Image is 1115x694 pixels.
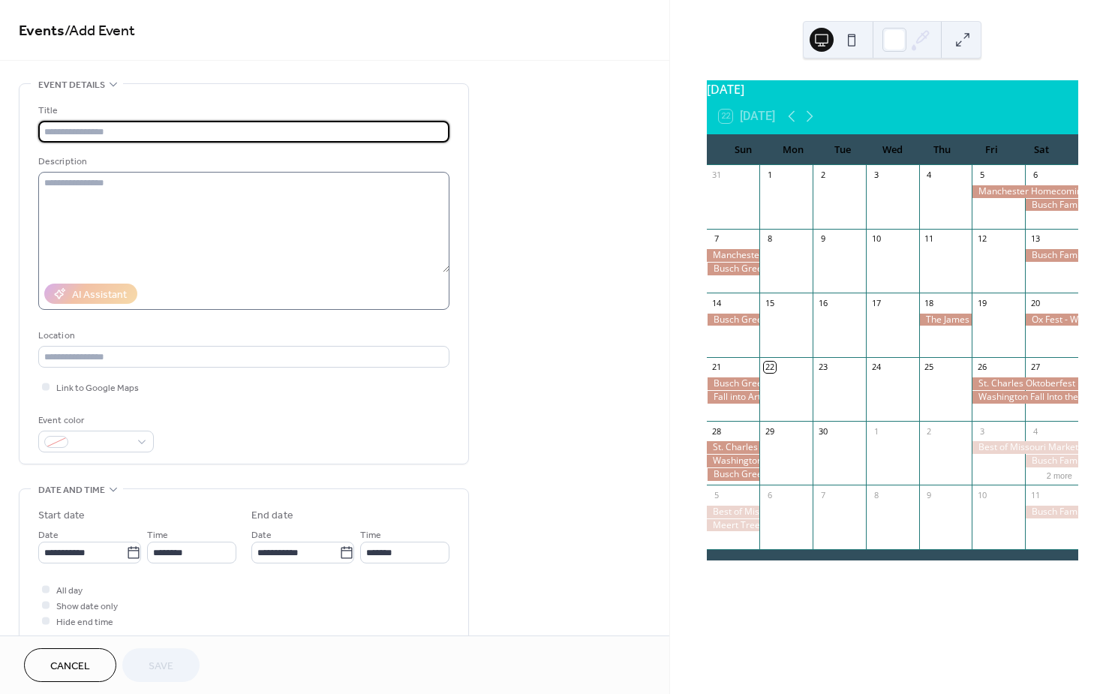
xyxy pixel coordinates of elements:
div: 5 [976,170,987,181]
div: Busch Family Brewing and Distilling - Rodeo and Music Fest [1025,199,1078,212]
span: Date and time [38,482,105,498]
div: 28 [711,425,723,437]
div: 29 [764,425,775,437]
span: Hide end time [56,614,113,630]
div: Tue [818,135,867,165]
div: 24 [870,362,882,373]
div: 2 [924,425,935,437]
div: Busch Family Brewing and Distilling - Rodeo and Music Fest [1025,455,1078,467]
div: Sun [719,135,768,165]
div: 20 [1029,297,1041,308]
div: 3 [870,170,882,181]
div: Best of Missouri Market [707,506,760,518]
span: Date [251,527,272,543]
div: Best of Missouri Market [972,441,1078,454]
div: 2 [817,170,828,181]
span: Cancel [50,659,90,674]
div: 4 [924,170,935,181]
div: Thu [917,135,966,165]
div: 10 [976,489,987,500]
div: 16 [817,297,828,308]
button: Cancel [24,648,116,682]
div: Busch Green Market - Busch Family Brewing and Distilling [707,314,760,326]
div: 31 [711,170,723,181]
div: Busch Green Market - Busch Family Brewing and Distilling [707,468,760,481]
div: 23 [817,362,828,373]
div: 10 [870,233,882,245]
div: St. Charles Oktoberfest [972,377,1078,390]
div: Meert Tree Farm [707,519,760,532]
span: Date [38,527,59,543]
div: 8 [870,489,882,500]
div: 21 [711,362,723,373]
div: Event color [38,413,151,428]
div: 1 [764,170,775,181]
div: 9 [817,233,828,245]
div: 5 [711,489,723,500]
div: Manchester Homecoming Festival [972,185,1078,198]
div: Ox Fest - Washington [1025,314,1078,326]
span: Link to Google Maps [56,380,139,396]
div: 7 [711,233,723,245]
div: Sat [1017,135,1066,165]
span: Time [147,527,168,543]
div: 9 [924,489,935,500]
div: Mon [768,135,818,165]
span: / Add Event [65,17,135,46]
div: 3 [976,425,987,437]
div: 1 [870,425,882,437]
span: Time [360,527,381,543]
div: 11 [1029,489,1041,500]
div: 30 [817,425,828,437]
div: Busch Family Brewing and Distilling - Rodeo and Music Fest [1025,506,1078,518]
div: 11 [924,233,935,245]
div: St. Charles Oktoberfest [707,441,760,454]
div: [DATE] [707,80,1078,98]
div: Busch Family Brewing and Distilling - Rodeo and Music Fest [1025,249,1078,262]
div: Manchester Homecoming Festival [707,249,760,262]
div: 6 [764,489,775,500]
div: 22 [764,362,775,373]
div: 18 [924,297,935,308]
span: All day [56,583,83,599]
div: 26 [976,362,987,373]
div: 15 [764,297,775,308]
div: End date [251,508,293,524]
button: 2 more [1041,468,1078,481]
div: Wed [867,135,917,165]
div: 8 [764,233,775,245]
div: 12 [976,233,987,245]
div: Washington Fall Into the Arts [972,391,1078,404]
div: Fri [967,135,1017,165]
div: Washington Fall Into the Arts [707,455,760,467]
div: Fall into Arts O'Fallon [707,391,760,404]
div: 19 [976,297,987,308]
div: Location [38,328,446,344]
div: 14 [711,297,723,308]
div: 27 [1029,362,1041,373]
div: The James Clinic Grand Opening - Chesterfield [919,314,972,326]
div: 6 [1029,170,1041,181]
div: Busch Green Market - Busch Family Brewing and Distilling [707,263,760,275]
span: Show date only [56,599,118,614]
span: Event details [38,77,105,93]
div: Busch Green Market - Busch Family Brewing and Distilling [707,377,760,390]
div: 4 [1029,425,1041,437]
div: 25 [924,362,935,373]
div: 17 [870,297,882,308]
a: Events [19,17,65,46]
div: 7 [817,489,828,500]
div: 13 [1029,233,1041,245]
div: Start date [38,508,85,524]
div: Title [38,103,446,119]
div: Description [38,154,446,170]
